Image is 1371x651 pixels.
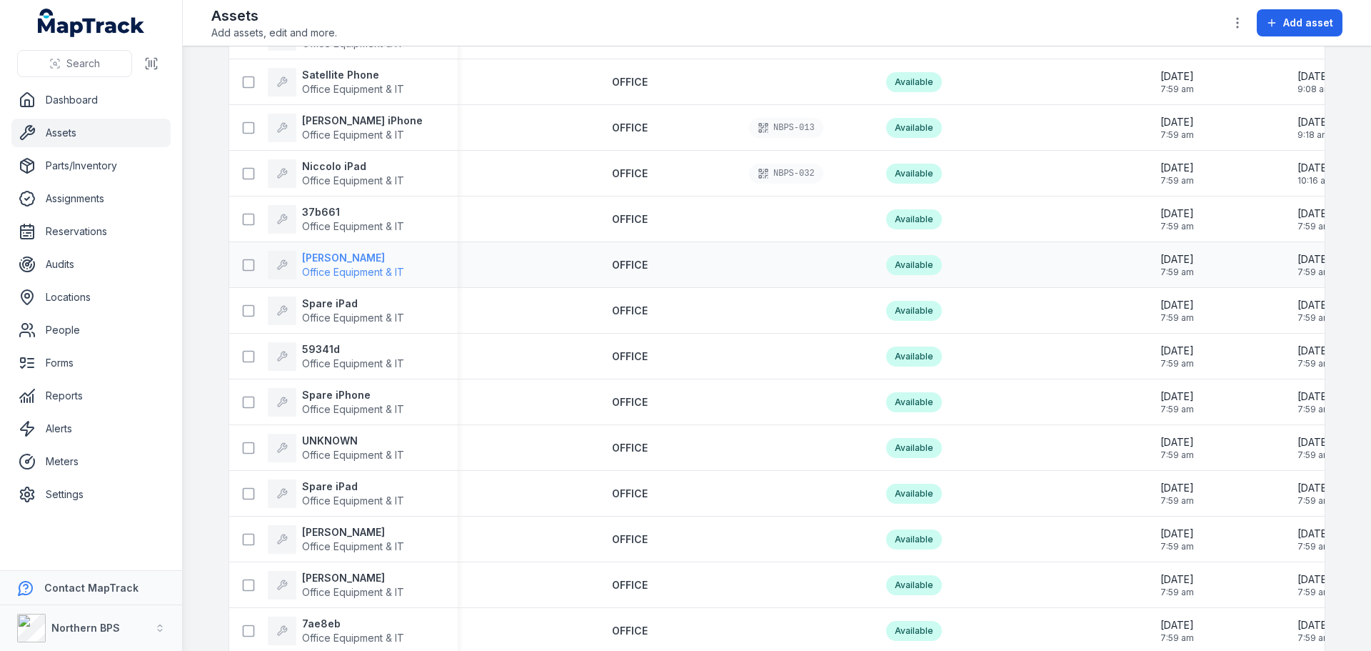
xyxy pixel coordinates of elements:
[268,571,404,600] a: [PERSON_NAME]Office Equipment & IT
[268,159,404,188] a: Niccolo iPadOffice Equipment & IT
[268,388,404,417] a: Spare iPhoneOffice Equipment & IT
[1160,481,1194,495] span: [DATE]
[1160,449,1194,461] span: 7:59 am
[1297,572,1331,587] span: [DATE]
[1297,207,1331,221] span: [DATE]
[612,349,648,364] a: OFFICE
[1160,527,1194,541] span: [DATE]
[1160,69,1194,95] time: 15/10/2025, 7:59:05 am
[1297,175,1333,187] span: 10:16 am
[1297,161,1333,187] time: 15/10/2025, 10:16:50 am
[302,205,404,219] strong: 37b661
[11,184,171,213] a: Assignments
[1297,221,1331,232] span: 7:59 am
[886,118,942,138] div: Available
[1297,252,1331,278] time: 15/10/2025, 7:59:05 am
[1297,129,1331,141] span: 9:18 am
[1160,435,1194,449] span: [DATE]
[1160,495,1194,507] span: 7:59 am
[1297,298,1331,312] span: [DATE]
[302,174,404,187] span: Office Equipment & IT
[749,164,823,184] div: NBPS-032
[302,357,404,369] span: Office Equipment & IT
[612,350,648,362] span: OFFICE
[302,129,404,141] span: Office Equipment & IT
[268,205,404,234] a: 37b661Office Equipment & IT
[749,118,823,138] div: NBPS-013
[1297,527,1331,541] span: [DATE]
[1297,252,1331,267] span: [DATE]
[302,403,404,415] span: Office Equipment & IT
[1160,572,1194,598] time: 15/10/2025, 7:59:05 am
[612,167,648,181] a: OFFICE
[886,438,942,458] div: Available
[1297,435,1331,461] time: 15/10/2025, 7:59:05 am
[302,297,404,311] strong: Spare iPad
[1297,84,1332,95] span: 9:08 am
[302,342,404,357] strong: 59341d
[1297,618,1331,632] span: [DATE]
[302,266,404,278] span: Office Equipment & IT
[211,6,337,26] h2: Assets
[268,68,404,96] a: Satellite PhoneOffice Equipment & IT
[1160,344,1194,369] time: 15/10/2025, 7:59:05 am
[612,121,648,134] span: OFFICE
[11,349,171,377] a: Forms
[612,213,648,225] span: OFFICE
[886,484,942,504] div: Available
[612,532,648,547] a: OFFICE
[1297,527,1331,552] time: 15/10/2025, 7:59:05 am
[268,251,404,279] a: [PERSON_NAME]Office Equipment & IT
[1257,9,1342,36] button: Add asset
[302,312,404,324] span: Office Equipment & IT
[268,297,404,325] a: Spare iPadOffice Equipment & IT
[302,571,404,585] strong: [PERSON_NAME]
[302,525,404,540] strong: [PERSON_NAME]
[1160,618,1194,644] time: 15/10/2025, 7:59:05 am
[1297,449,1331,461] span: 7:59 am
[302,449,404,461] span: Office Equipment & IT
[11,250,171,279] a: Audits
[11,382,171,410] a: Reports
[1160,481,1194,507] time: 15/10/2025, 7:59:05 am
[612,212,648,227] a: OFFICE
[51,622,120,634] strong: Northern BPS
[1297,389,1331,404] span: [DATE]
[302,388,404,402] strong: Spare iPhone
[11,119,171,147] a: Assets
[302,37,404,49] span: Office Equipment & IT
[1297,495,1331,507] span: 7:59 am
[612,442,648,454] span: OFFICE
[612,579,648,591] span: OFFICE
[1160,221,1194,232] span: 7:59 am
[1160,572,1194,587] span: [DATE]
[11,217,171,246] a: Reservations
[302,495,404,507] span: Office Equipment & IT
[1297,435,1331,449] span: [DATE]
[302,586,404,598] span: Office Equipment & IT
[886,575,942,595] div: Available
[302,434,404,448] strong: UNKNOWN
[612,304,648,317] span: OFFICE
[1160,161,1194,187] time: 15/10/2025, 7:59:05 am
[1297,618,1331,644] time: 15/10/2025, 7:59:05 am
[268,617,404,645] a: 7ae8ebOffice Equipment & IT
[612,75,648,89] a: OFFICE
[1160,404,1194,415] span: 7:59 am
[612,533,648,545] span: OFFICE
[1297,481,1331,495] span: [DATE]
[44,582,139,594] strong: Contact MapTrack
[302,114,423,128] strong: [PERSON_NAME] iPhone
[1297,207,1331,232] time: 15/10/2025, 7:59:05 am
[1160,358,1194,369] span: 7:59 am
[612,396,648,408] span: OFFICE
[211,26,337,40] span: Add assets, edit and more.
[612,76,648,88] span: OFFICE
[302,540,404,552] span: Office Equipment & IT
[302,632,404,644] span: Office Equipment & IT
[612,395,648,409] a: OFFICE
[11,86,171,114] a: Dashboard
[1160,527,1194,552] time: 15/10/2025, 7:59:05 am
[612,259,648,271] span: OFFICE
[1160,175,1194,187] span: 7:59 am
